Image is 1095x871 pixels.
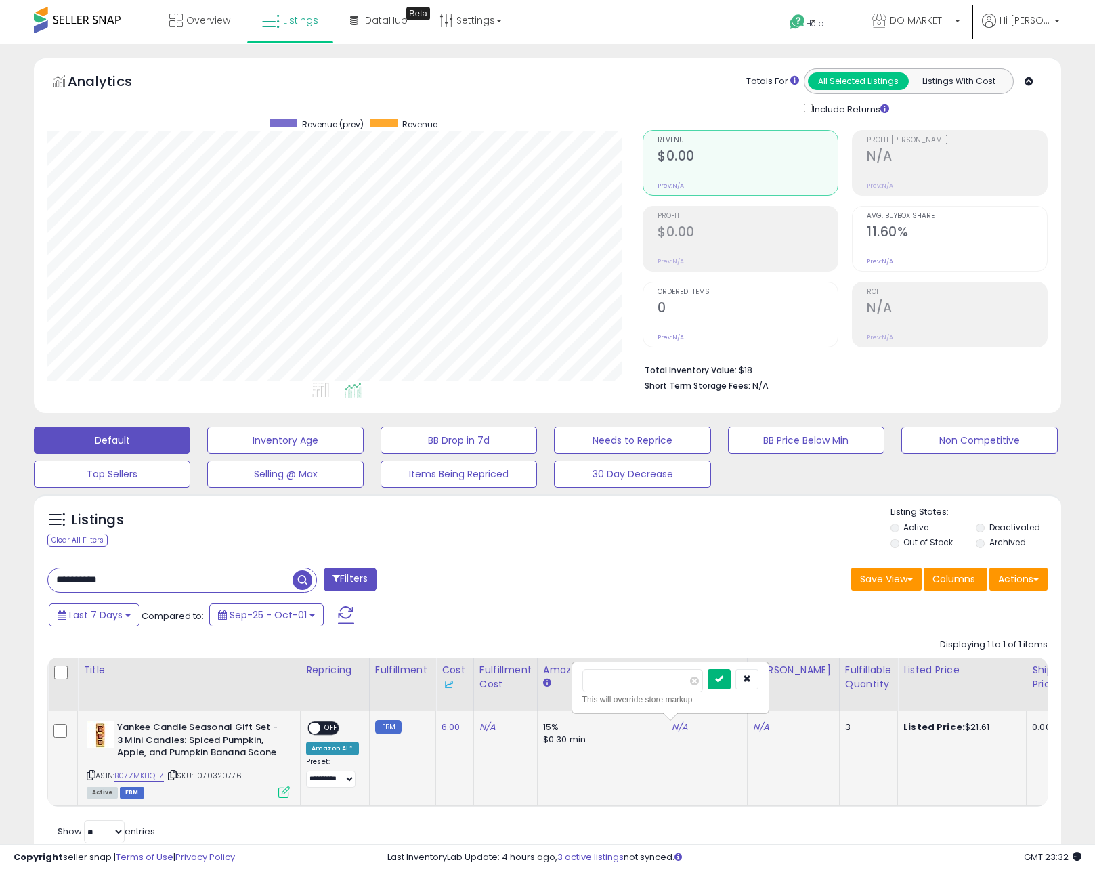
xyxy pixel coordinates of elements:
[658,224,838,242] h2: $0.00
[908,72,1009,90] button: Listings With Cost
[903,522,928,533] label: Active
[867,213,1047,220] span: Avg. Buybox Share
[867,148,1047,167] h2: N/A
[989,522,1040,533] label: Deactivated
[83,663,295,677] div: Title
[932,572,975,586] span: Columns
[72,511,124,530] h5: Listings
[543,721,656,734] div: 15%
[1032,721,1054,734] div: 0.00
[924,568,987,591] button: Columns
[940,639,1048,652] div: Displaying 1 to 1 of 1 items
[479,663,532,692] div: Fulfillment Cost
[320,723,342,734] span: OFF
[68,72,158,94] h5: Analytics
[87,787,118,799] span: All listings currently available for purchase on Amazon
[672,721,688,734] a: N/A
[209,603,324,626] button: Sep-25 - Oct-01
[543,734,656,746] div: $0.30 min
[442,721,460,734] a: 6.00
[34,461,190,488] button: Top Sellers
[49,603,139,626] button: Last 7 Days
[375,720,402,734] small: FBM
[479,721,496,734] a: N/A
[166,770,242,781] span: | SKU: 1070320776
[753,721,769,734] a: N/A
[306,663,364,677] div: Repricing
[14,851,235,864] div: seller snap | |
[14,851,63,864] strong: Copyright
[1032,663,1059,692] div: Ship Price
[142,610,204,622] span: Compared to:
[903,721,1016,734] div: $21.61
[851,568,922,591] button: Save View
[557,851,624,864] a: 3 active listings
[779,3,851,44] a: Help
[381,427,537,454] button: BB Drop in 7d
[867,300,1047,318] h2: N/A
[867,257,893,265] small: Prev: N/A
[543,677,551,689] small: Amazon Fees.
[753,677,834,692] div: Some or all of the values in this column are provided from Inventory Lab.
[207,427,364,454] button: Inventory Age
[186,14,230,27] span: Overview
[375,663,430,677] div: Fulfillment
[207,461,364,488] button: Selling @ Max
[442,678,455,692] img: InventoryLab Logo
[658,148,838,167] h2: $0.00
[645,364,737,376] b: Total Inventory Value:
[47,534,108,547] div: Clear All Filters
[381,461,537,488] button: Items Being Repriced
[69,608,123,622] span: Last 7 Days
[442,663,468,692] div: Cost
[120,787,144,799] span: FBM
[175,851,235,864] a: Privacy Policy
[867,333,893,341] small: Prev: N/A
[753,663,834,692] div: [PERSON_NAME]
[406,7,430,20] div: Tooltip anchor
[890,506,1061,519] p: Listing States:
[554,427,710,454] button: Needs to Reprice
[658,137,838,144] span: Revenue
[1000,14,1050,27] span: Hi [PERSON_NAME]
[116,851,173,864] a: Terms of Use
[365,14,408,27] span: DataHub
[114,770,164,782] a: B07ZMKHQLZ
[746,75,799,88] div: Totals For
[658,182,684,190] small: Prev: N/A
[794,101,905,116] div: Include Returns
[230,608,307,622] span: Sep-25 - Oct-01
[789,14,806,30] i: Get Help
[543,663,660,677] div: Amazon Fees
[58,825,155,838] span: Show: entries
[752,379,769,392] span: N/A
[658,300,838,318] h2: 0
[989,568,1048,591] button: Actions
[306,742,359,755] div: Amazon AI *
[324,568,377,591] button: Filters
[867,182,893,190] small: Prev: N/A
[989,536,1026,548] label: Archived
[554,461,710,488] button: 30 Day Decrease
[845,663,892,692] div: Fulfillable Quantity
[808,72,909,90] button: All Selected Listings
[387,851,1081,864] div: Last InventoryLab Update: 4 hours ago, not synced.
[87,721,290,796] div: ASIN:
[658,289,838,296] span: Ordered Items
[890,14,951,27] span: DO MARKETPLACE LLC
[867,289,1047,296] span: ROI
[645,361,1037,377] li: $18
[982,14,1060,44] a: Hi [PERSON_NAME]
[306,757,359,788] div: Preset:
[867,224,1047,242] h2: 11.60%
[903,536,953,548] label: Out of Stock
[658,333,684,341] small: Prev: N/A
[402,119,437,130] span: Revenue
[845,721,887,734] div: 3
[582,693,758,706] div: This will override store markup
[728,427,884,454] button: BB Price Below Min
[903,663,1021,677] div: Listed Price
[903,721,965,734] b: Listed Price:
[867,137,1047,144] span: Profit [PERSON_NAME]
[117,721,282,763] b: Yankee Candle Seasonal Gift Set - 3 Mini Candles: Spiced Pumpkin, Apple, and Pumpkin Banana Scone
